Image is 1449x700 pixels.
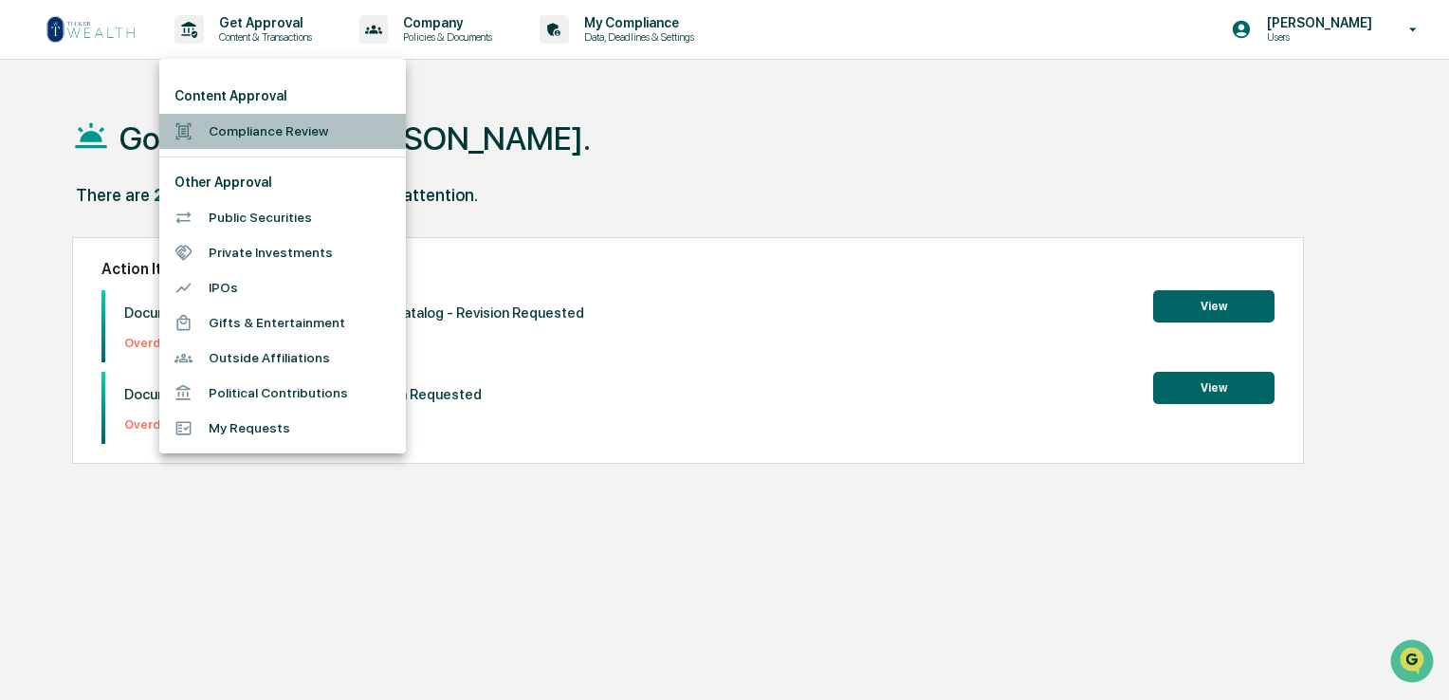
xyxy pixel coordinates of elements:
li: My Requests [159,411,406,446]
a: 🖐️Preclearance [11,231,130,266]
div: We're available if you need us! [64,164,240,179]
li: Content Approval [159,79,406,114]
div: 🔎 [19,277,34,292]
li: Compliance Review [159,114,406,149]
img: 1746055101610-c473b297-6a78-478c-a979-82029cc54cd1 [19,145,53,179]
a: 🗄️Attestations [130,231,243,266]
div: 🗄️ [138,241,153,256]
div: Start new chat [64,145,311,164]
a: 🔎Data Lookup [11,267,127,302]
iframe: Open customer support [1388,637,1440,689]
p: How can we help? [19,40,345,70]
li: Private Investments [159,235,406,270]
div: 🖐️ [19,241,34,256]
li: IPOs [159,270,406,305]
li: Gifts & Entertainment [159,305,406,341]
button: Start new chat [322,151,345,174]
span: Preclearance [38,239,122,258]
span: Data Lookup [38,275,119,294]
span: Attestations [156,239,235,258]
li: Political Contributions [159,376,406,411]
a: Powered byPylon [134,321,229,336]
span: Pylon [189,322,229,336]
li: Outside Affiliations [159,341,406,376]
li: Public Securities [159,200,406,235]
li: Other Approval [159,165,406,200]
